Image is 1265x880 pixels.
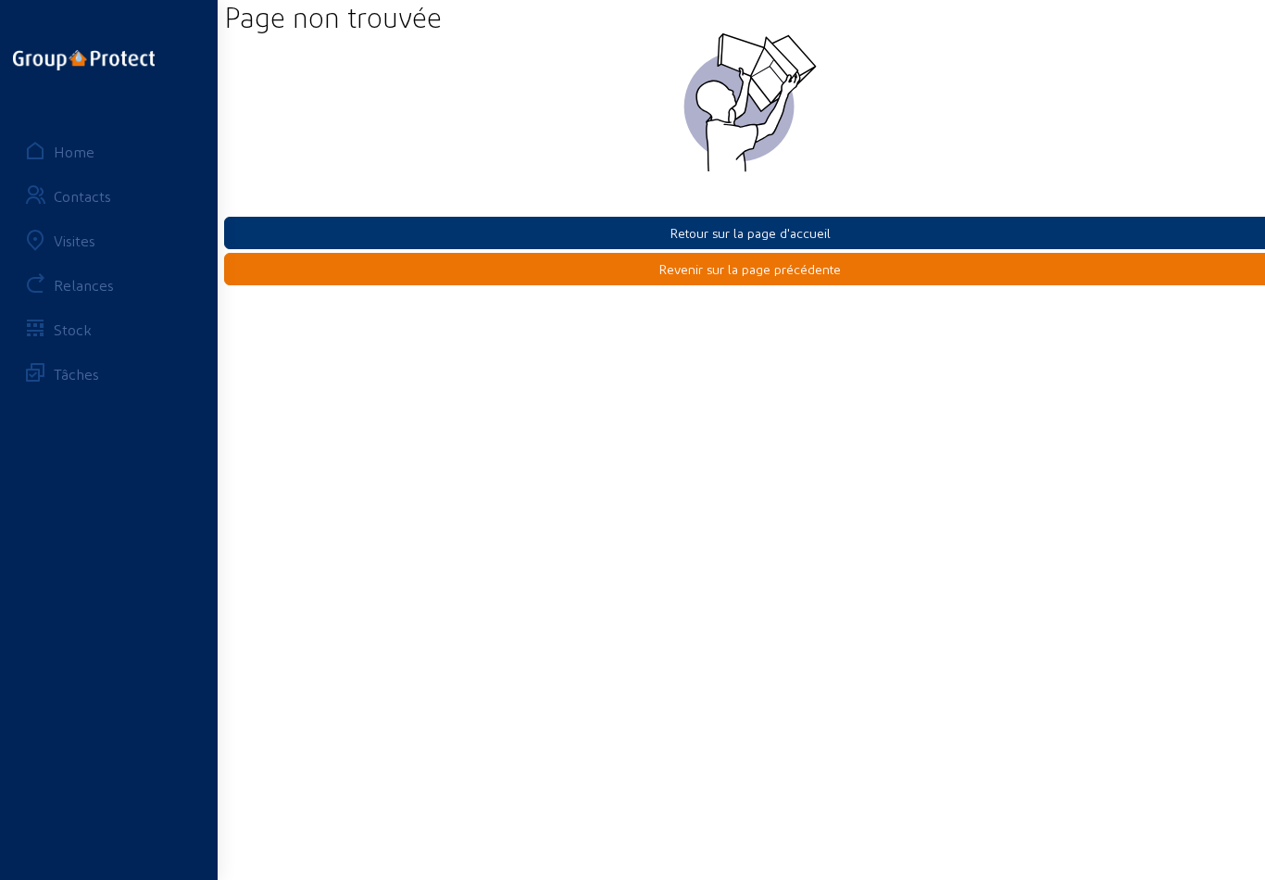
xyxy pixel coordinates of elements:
[11,218,207,262] a: Visites
[11,351,207,396] a: Tâches
[54,232,95,249] div: Visites
[11,173,207,218] a: Contacts
[54,143,94,160] div: Home
[11,307,207,351] a: Stock
[54,276,114,294] div: Relances
[11,262,207,307] a: Relances
[54,321,92,338] div: Stock
[54,365,99,383] div: Tâches
[13,50,155,70] img: logo-oneline.png
[11,129,207,173] a: Home
[54,187,111,205] div: Contacts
